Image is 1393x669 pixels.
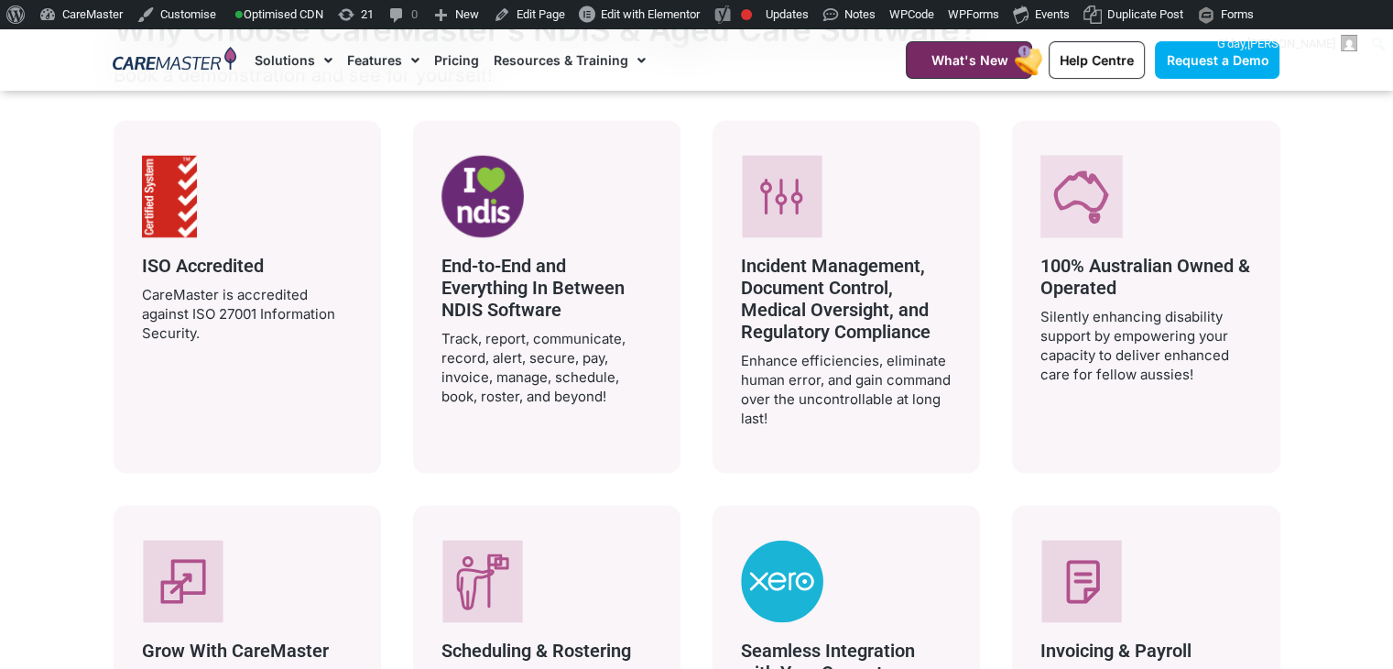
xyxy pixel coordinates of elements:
p: CareMaster is accredited against ISO 27001 Information Security. [142,284,353,342]
span: 100% Australian Owned & Operated [1040,254,1250,298]
a: Help Centre [1049,41,1145,79]
img: CareMaster Logo [113,47,236,74]
a: What's New [906,41,1032,79]
p: Enhance efficiencies, eliminate human error, and gain command over the uncontrollable at long last! [741,350,952,427]
span: Help Centre [1060,52,1134,68]
span: What's New [930,52,1007,68]
span: Scheduling & Rostering [441,639,631,661]
span: Incident Management, Document Control, Medical Oversight, and Regulatory Compliance [741,254,930,342]
a: Request a Demo [1155,41,1279,79]
span: Invoicing & Payroll [1040,639,1192,661]
a: Features [347,29,419,91]
span: Request a Demo [1166,52,1268,68]
span: Grow With CareMaster [142,639,329,661]
a: Resources & Training [494,29,646,91]
span: Edit with Elementor [601,7,700,21]
p: Track, report, communicate, record, alert, secure, pay, invoice, manage, schedule, book, roster, ... [441,328,652,405]
a: Pricing [434,29,479,91]
nav: Menu [255,29,861,91]
p: Silently enhancing disability support by empowering your capacity to deliver enhanced care for fe... [1040,306,1251,383]
span: End-to-End and Everything In Between NDIS Software [441,254,625,320]
a: G'day, [1211,29,1365,59]
a: Solutions [255,29,332,91]
span: [PERSON_NAME] [1247,37,1335,50]
div: Focus keyphrase not set [741,9,752,20]
span: ISO Accredited [142,254,264,276]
